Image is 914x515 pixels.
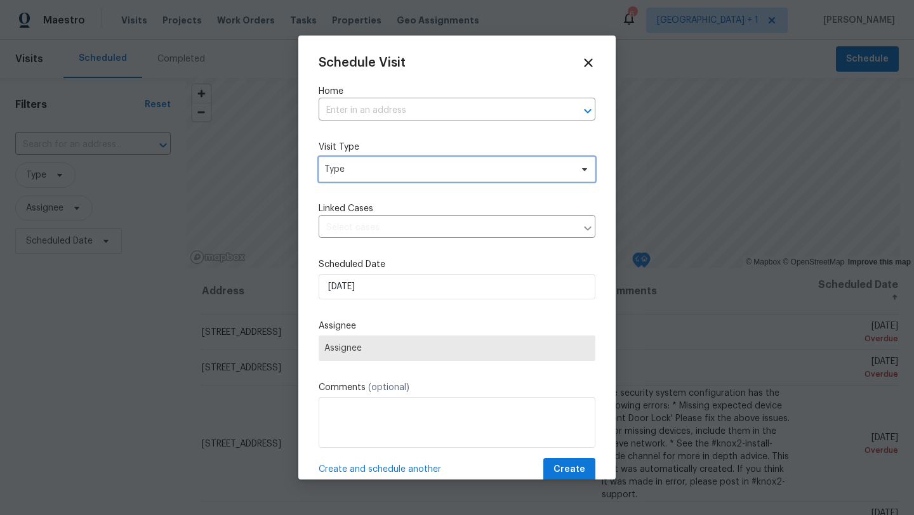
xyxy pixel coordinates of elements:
span: Schedule Visit [319,56,406,69]
span: Linked Cases [319,202,373,215]
input: Select cases [319,218,576,238]
button: Open [579,102,597,120]
span: Type [324,163,571,176]
span: Assignee [324,343,590,353]
label: Scheduled Date [319,258,595,271]
span: Create and schedule another [319,463,441,476]
span: Create [553,462,585,478]
label: Home [319,85,595,98]
button: Create [543,458,595,481]
label: Comments [319,381,595,394]
label: Visit Type [319,141,595,153]
span: (optional) [368,383,409,392]
input: M/D/YYYY [319,274,595,299]
span: Close [581,56,595,70]
label: Assignee [319,320,595,332]
input: Enter in an address [319,101,560,121]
